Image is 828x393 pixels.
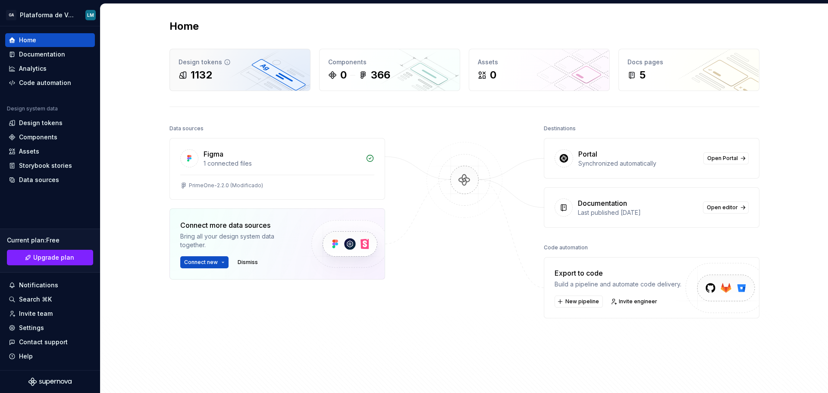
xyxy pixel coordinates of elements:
span: Connect new [184,259,218,266]
button: Search ⌘K [5,292,95,306]
div: 0 [340,68,347,82]
a: Open editor [703,201,749,214]
a: Analytics [5,62,95,75]
div: Design system data [7,105,58,112]
div: Invite team [19,309,53,318]
button: Notifications [5,278,95,292]
a: Design tokens1132 [169,49,310,91]
div: GA [6,10,16,20]
a: Settings [5,321,95,335]
div: Data sources [19,176,59,184]
div: Documentation [578,198,627,208]
div: Analytics [19,64,47,73]
div: Documentation [19,50,65,59]
button: Connect new [180,256,229,268]
a: Figma1 connected filesPrimeOne-2.2.0 (Modificado) [169,138,385,200]
div: 366 [371,68,390,82]
div: Plataforma de Vendas Digitais [20,11,75,19]
span: Open Portal [707,155,738,162]
div: Settings [19,324,44,332]
span: New pipeline [565,298,599,305]
div: Build a pipeline and automate code delivery. [555,280,681,289]
div: Home [19,36,36,44]
div: Contact support [19,338,68,346]
div: Design tokens [179,58,301,66]
svg: Supernova Logo [28,377,72,386]
div: Portal [578,149,597,159]
div: Code automation [19,79,71,87]
a: Components [5,130,95,144]
a: Design tokens [5,116,95,130]
div: Data sources [169,123,204,135]
div: 5 [640,68,646,82]
div: Components [19,133,57,141]
span: Upgrade plan [33,253,74,262]
span: Dismiss [238,259,258,266]
a: Docs pages5 [618,49,759,91]
button: Dismiss [234,256,262,268]
div: 1132 [191,68,212,82]
a: Invite team [5,307,95,321]
div: Assets [19,147,39,156]
span: Open editor [707,204,738,211]
a: Open Portal [703,152,749,164]
div: PrimeOne-2.2.0 (Modificado) [189,182,263,189]
a: Assets0 [469,49,610,91]
button: Contact support [5,335,95,349]
a: Data sources [5,173,95,187]
button: GAPlataforma de Vendas DigitaisLM [2,6,98,24]
div: Export to code [555,268,681,278]
span: Invite engineer [619,298,657,305]
a: Assets [5,145,95,158]
div: Synchronized automatically [578,159,698,168]
div: Bring all your design system data together. [180,232,297,249]
div: Last published [DATE] [578,208,698,217]
div: Figma [204,149,223,159]
div: Code automation [544,242,588,254]
div: Current plan : Free [7,236,93,245]
button: Help [5,349,95,363]
a: Storybook stories [5,159,95,173]
div: Connect more data sources [180,220,297,230]
div: Help [19,352,33,361]
button: Upgrade plan [7,250,93,265]
a: Home [5,33,95,47]
div: Docs pages [627,58,750,66]
div: Components [328,58,451,66]
div: Storybook stories [19,161,72,170]
div: Design tokens [19,119,63,127]
div: LM [87,12,94,19]
a: Code automation [5,76,95,90]
div: Search ⌘K [19,295,52,304]
h2: Home [169,19,199,33]
div: Notifications [19,281,58,289]
button: New pipeline [555,296,603,308]
div: 1 connected files [204,159,361,168]
a: Invite engineer [608,296,661,308]
div: Assets [478,58,601,66]
a: Components0366 [319,49,460,91]
a: Documentation [5,47,95,61]
div: 0 [490,68,496,82]
div: Destinations [544,123,576,135]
